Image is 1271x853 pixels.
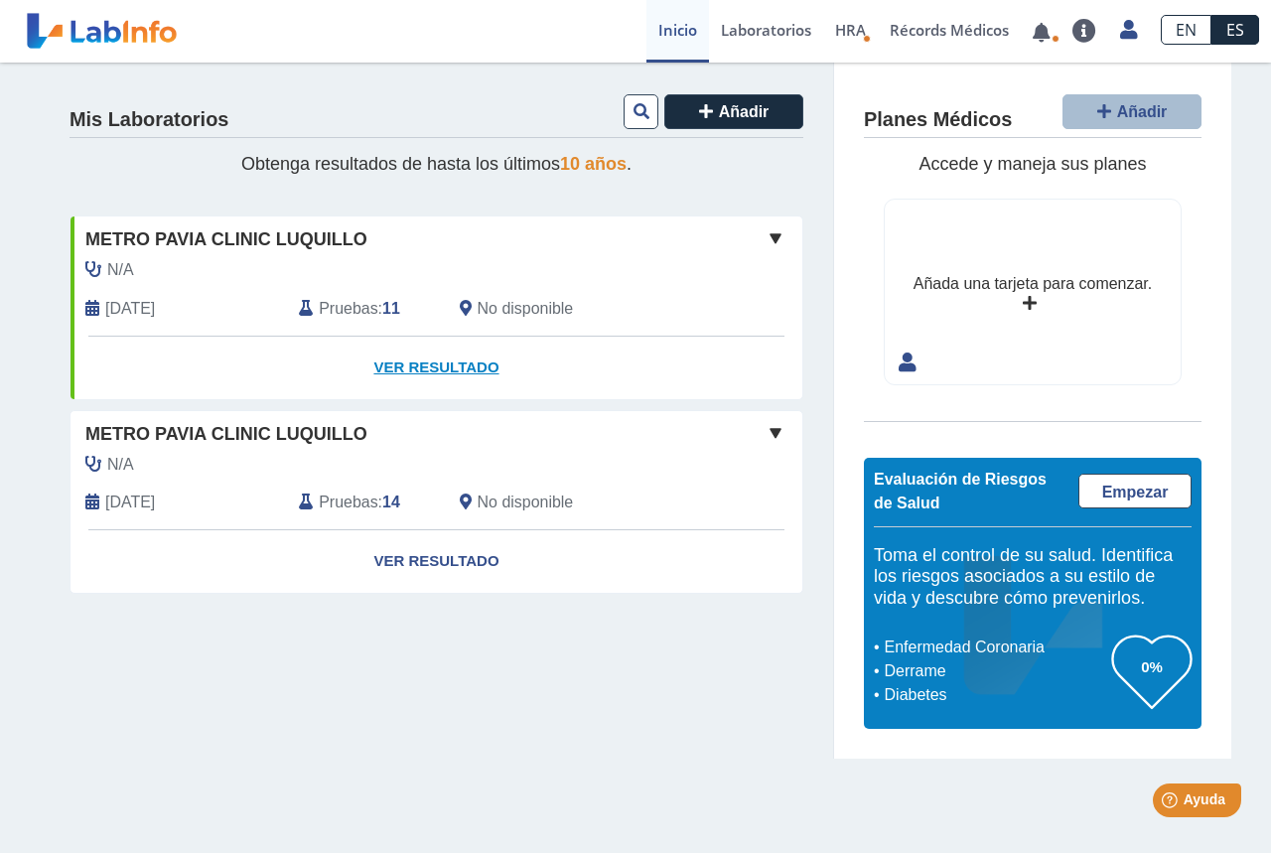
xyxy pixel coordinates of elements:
[382,300,400,317] b: 11
[319,297,377,321] span: Pruebas
[105,491,155,514] span: 2024-11-26
[478,297,574,321] span: No disponible
[719,103,770,120] span: Añadir
[874,471,1047,511] span: Evaluación de Riesgos de Salud
[107,453,134,477] span: N/A
[478,491,574,514] span: No disponible
[105,297,155,321] span: 2025-08-12
[284,297,444,321] div: :
[879,636,1112,659] li: Enfermedad Coronaria
[864,108,1012,132] h4: Planes Médicos
[879,659,1112,683] li: Derrame
[71,530,802,593] a: Ver Resultado
[85,226,367,253] span: Metro Pavia Clinic Luquillo
[1094,776,1249,831] iframe: Help widget launcher
[85,421,367,448] span: Metro Pavia Clinic Luquillo
[1112,654,1192,679] h3: 0%
[319,491,377,514] span: Pruebas
[1117,103,1168,120] span: Añadir
[1062,94,1201,129] button: Añadir
[1211,15,1259,45] a: ES
[918,154,1146,174] span: Accede y maneja sus planes
[107,258,134,282] span: N/A
[1161,15,1211,45] a: EN
[382,494,400,510] b: 14
[560,154,627,174] span: 10 años
[1102,484,1169,500] span: Empezar
[284,491,444,514] div: :
[914,272,1152,296] div: Añada una tarjeta para comenzar.
[71,337,802,399] a: Ver Resultado
[835,20,866,40] span: HRA
[70,108,228,132] h4: Mis Laboratorios
[879,683,1112,707] li: Diabetes
[241,154,632,174] span: Obtenga resultados de hasta los últimos .
[1078,474,1192,508] a: Empezar
[664,94,803,129] button: Añadir
[874,545,1192,610] h5: Toma el control de su salud. Identifica los riesgos asociados a su estilo de vida y descubre cómo...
